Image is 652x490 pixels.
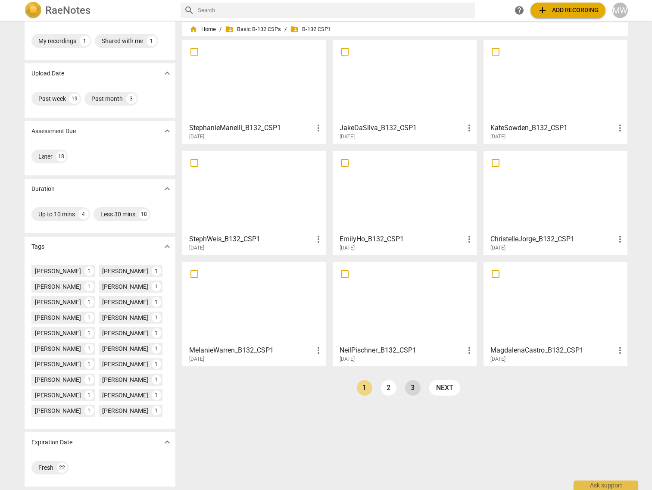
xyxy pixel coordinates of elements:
span: Basic B-132 CSPs [225,25,281,34]
a: Page 1 is your current page [357,380,372,396]
span: [DATE] [340,356,355,363]
span: [DATE] [490,133,505,140]
span: folder_shared [225,25,234,34]
button: Show more [161,436,174,449]
span: more_vert [464,123,474,133]
div: [PERSON_NAME] [102,282,148,291]
div: [PERSON_NAME] [35,406,81,415]
a: EmilyHo_B132_CSP1[DATE] [336,154,474,251]
span: [DATE] [490,244,505,252]
a: Page 2 [381,380,396,396]
div: [PERSON_NAME] [35,313,81,322]
a: LogoRaeNotes [25,2,174,19]
div: [PERSON_NAME] [102,360,148,368]
div: 1 [152,328,161,338]
div: [PERSON_NAME] [102,313,148,322]
div: 1 [80,36,90,46]
a: ChristelleJorge_B132_CSP1[DATE] [487,154,624,251]
input: Search [198,3,472,17]
span: search [184,5,194,16]
span: more_vert [464,234,474,244]
div: Fresh [38,463,53,472]
span: expand_more [162,126,172,136]
a: Help [512,3,527,18]
div: 18 [56,151,66,162]
a: next [429,380,460,396]
div: [PERSON_NAME] [102,406,148,415]
h3: MagdalenaCastro_B132_CSP1 [490,345,615,356]
div: [PERSON_NAME] [35,298,81,306]
span: expand_more [162,437,172,447]
h3: StephanieManelli_B132_CSP1 [189,123,314,133]
p: Upload Date [31,69,64,78]
button: Show more [161,240,174,253]
a: NeilPischner_B132_CSP1[DATE] [336,265,474,362]
h2: RaeNotes [45,4,90,16]
button: MW [612,3,628,18]
a: MagdalenaCastro_B132_CSP1[DATE] [487,265,624,362]
div: Shared with me [102,37,143,45]
div: [PERSON_NAME] [35,375,81,384]
div: 1 [152,266,161,276]
div: 1 [152,375,161,384]
span: [DATE] [189,133,204,140]
span: help [514,5,524,16]
span: more_vert [464,345,474,356]
div: [PERSON_NAME] [102,391,148,399]
span: more_vert [615,123,625,133]
div: 19 [69,94,80,104]
div: [PERSON_NAME] [102,267,148,275]
span: [DATE] [340,244,355,252]
div: 1 [152,406,161,415]
div: Later [38,152,53,161]
div: Up to 10 mins [38,210,75,218]
div: 3 [126,94,137,104]
div: Less 30 mins [100,210,135,218]
span: add [537,5,548,16]
div: Past month [91,94,123,103]
button: Upload [530,3,605,18]
h3: JakeDaSilva_B132_CSP1 [340,123,464,133]
span: [DATE] [490,356,505,363]
span: expand_more [162,241,172,252]
span: B-132 CSP1 [290,25,331,34]
div: 1 [84,406,94,415]
h3: StephWeis_B132_CSP1 [189,234,314,244]
div: [PERSON_NAME] [102,375,148,384]
a: JakeDaSilva_B132_CSP1[DATE] [336,43,474,140]
div: [PERSON_NAME] [102,344,148,353]
span: more_vert [313,234,324,244]
div: Past week [38,94,66,103]
div: Ask support [574,481,638,490]
a: MelanieWarren_B132_CSP1[DATE] [185,265,323,362]
span: more_vert [615,345,625,356]
div: [PERSON_NAME] [35,344,81,353]
div: 1 [84,266,94,276]
h3: ChristelleJorge_B132_CSP1 [490,234,615,244]
button: Show more [161,182,174,195]
span: [DATE] [189,356,204,363]
a: StephanieManelli_B132_CSP1[DATE] [185,43,323,140]
div: 1 [152,297,161,307]
div: 18 [139,209,149,219]
span: / [284,26,287,33]
a: KateSowden_B132_CSP1[DATE] [487,43,624,140]
div: [PERSON_NAME] [102,298,148,306]
a: StephWeis_B132_CSP1[DATE] [185,154,323,251]
span: folder_shared [290,25,299,34]
div: 1 [84,313,94,322]
div: 1 [147,36,157,46]
div: [PERSON_NAME] [35,329,81,337]
div: 1 [152,313,161,322]
h3: EmilyHo_B132_CSP1 [340,234,464,244]
span: expand_more [162,184,172,194]
span: [DATE] [340,133,355,140]
span: more_vert [313,123,324,133]
div: 1 [152,344,161,353]
span: more_vert [615,234,625,244]
span: Home [189,25,216,34]
img: Logo [25,2,42,19]
div: 1 [84,390,94,400]
div: [PERSON_NAME] [35,267,81,275]
span: home [189,25,198,34]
